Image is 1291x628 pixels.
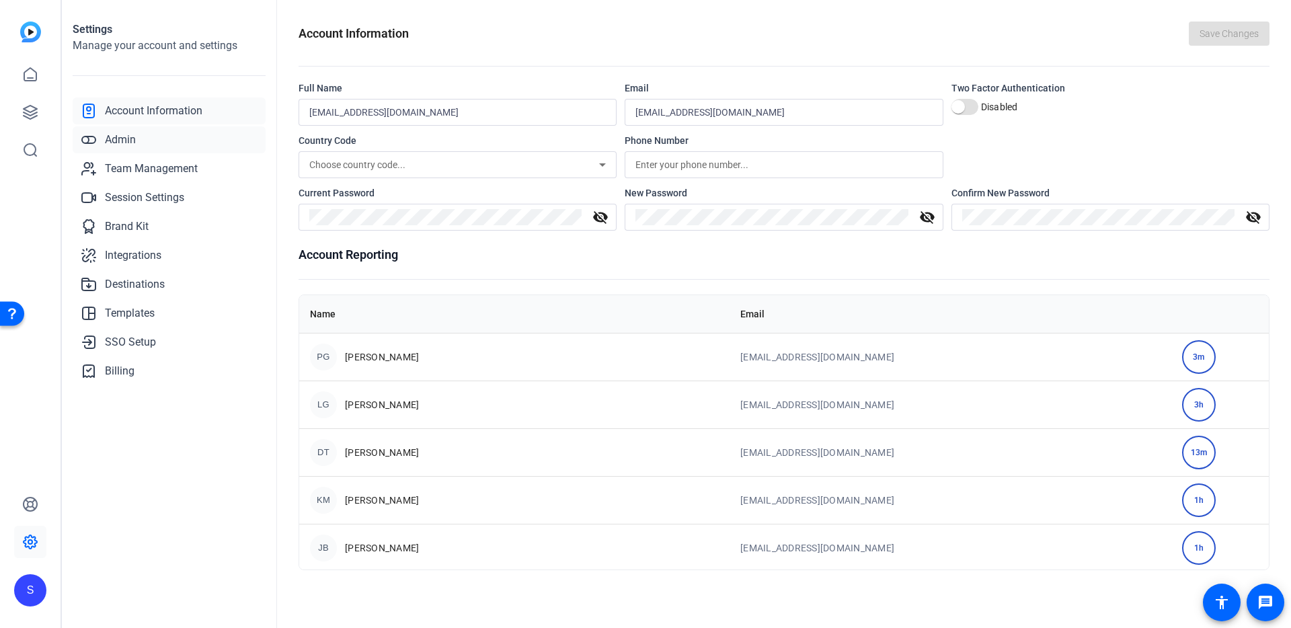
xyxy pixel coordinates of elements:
[105,276,165,292] span: Destinations
[978,100,1018,114] label: Disabled
[73,126,266,153] a: Admin
[105,334,156,350] span: SSO Setup
[299,134,617,147] div: Country Code
[105,219,149,235] span: Brand Kit
[584,209,617,225] mat-icon: visibility_off
[345,494,419,507] span: [PERSON_NAME]
[73,22,266,38] h1: Settings
[1214,594,1230,611] mat-icon: accessibility
[625,134,943,147] div: Phone Number
[105,190,184,206] span: Session Settings
[73,97,266,124] a: Account Information
[1182,340,1216,374] div: 3m
[1182,531,1216,565] div: 1h
[309,104,606,120] input: Enter your name...
[73,242,266,269] a: Integrations
[105,247,161,264] span: Integrations
[73,358,266,385] a: Billing
[310,344,337,370] div: PG
[20,22,41,42] img: blue-gradient.svg
[299,186,617,200] div: Current Password
[730,295,1171,333] th: Email
[1257,594,1274,611] mat-icon: message
[299,24,409,43] h1: Account Information
[310,535,337,561] div: JB
[625,186,943,200] div: New Password
[105,305,155,321] span: Templates
[345,541,419,555] span: [PERSON_NAME]
[73,329,266,356] a: SSO Setup
[310,391,337,418] div: LG
[73,271,266,298] a: Destinations
[345,398,419,411] span: [PERSON_NAME]
[309,159,405,170] span: Choose country code...
[73,38,266,54] h2: Manage your account and settings
[730,333,1171,381] td: [EMAIL_ADDRESS][DOMAIN_NAME]
[730,476,1171,524] td: [EMAIL_ADDRESS][DOMAIN_NAME]
[1182,436,1216,469] div: 13m
[345,350,419,364] span: [PERSON_NAME]
[730,381,1171,428] td: [EMAIL_ADDRESS][DOMAIN_NAME]
[73,213,266,240] a: Brand Kit
[14,574,46,606] div: S
[635,104,932,120] input: Enter your email...
[105,363,134,379] span: Billing
[625,81,943,95] div: Email
[730,428,1171,476] td: [EMAIL_ADDRESS][DOMAIN_NAME]
[1237,209,1269,225] mat-icon: visibility_off
[951,81,1269,95] div: Two Factor Authentication
[299,295,730,333] th: Name
[1182,483,1216,517] div: 1h
[310,439,337,466] div: DT
[310,487,337,514] div: KM
[911,209,943,225] mat-icon: visibility_off
[73,184,266,211] a: Session Settings
[299,81,617,95] div: Full Name
[730,524,1171,572] td: [EMAIL_ADDRESS][DOMAIN_NAME]
[73,300,266,327] a: Templates
[105,161,198,177] span: Team Management
[299,245,1269,264] h1: Account Reporting
[1182,388,1216,422] div: 3h
[73,155,266,182] a: Team Management
[105,103,202,119] span: Account Information
[345,446,419,459] span: [PERSON_NAME]
[105,132,136,148] span: Admin
[635,157,932,173] input: Enter your phone number...
[951,186,1269,200] div: Confirm New Password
